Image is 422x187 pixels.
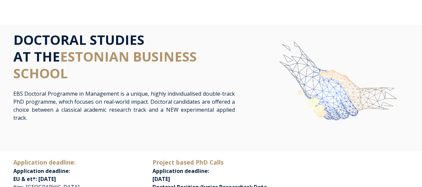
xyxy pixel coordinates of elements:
img: img-ebs-hand [257,31,409,149]
span: ESTONIAN BUSINESS SCHOOL [13,47,197,82]
span: Application deadline: [13,167,70,175]
span: Project based PhD Calls [152,158,224,166]
span: [DATE] [152,175,170,183]
span: Application deadline: [13,158,76,166]
h1: DOCTORAL STUDIES AT THE [13,31,235,82]
span: EU & et*: [DATE] [13,175,56,183]
span: Application deadline: [152,159,224,175]
p: EBS Doctoral Programme in Management is a unique, highly individualised double-track PhD programm... [13,90,235,122]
